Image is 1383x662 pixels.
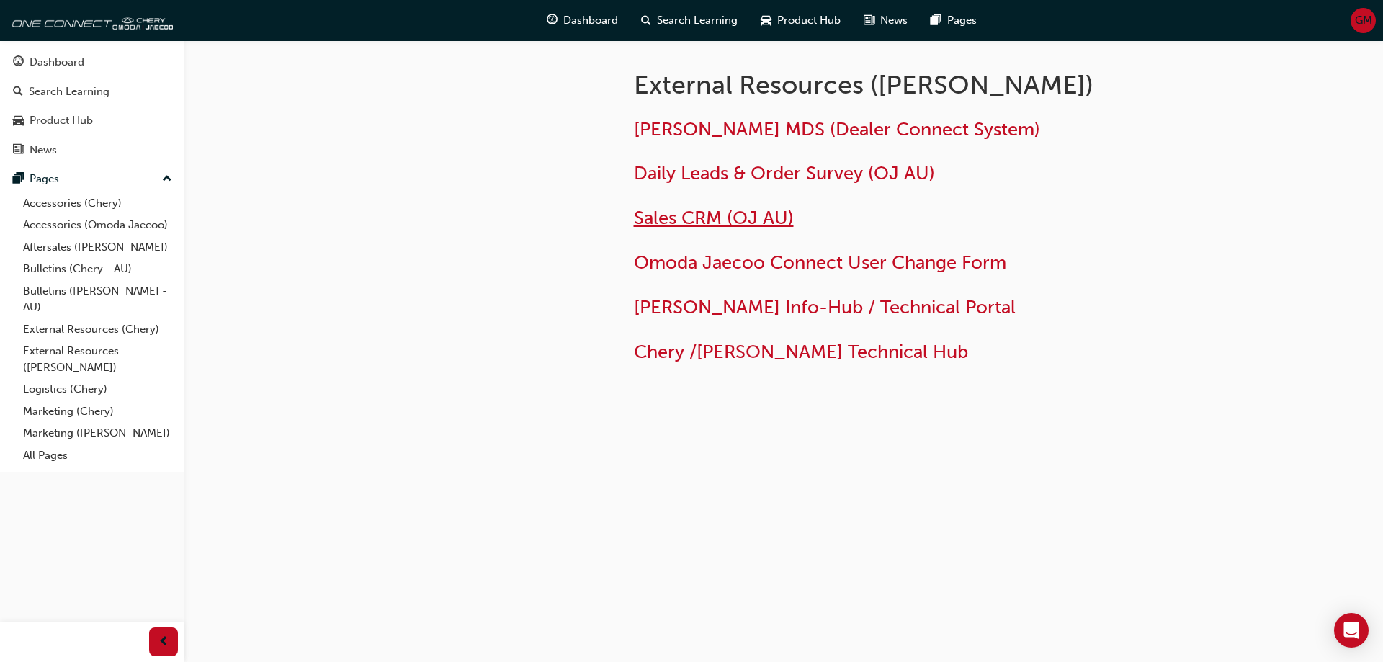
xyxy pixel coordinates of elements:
a: pages-iconPages [919,6,988,35]
button: GM [1351,8,1376,33]
a: Sales CRM (OJ AU) [634,207,794,229]
span: guage-icon [547,12,558,30]
a: External Resources ([PERSON_NAME]) [17,340,178,378]
div: Pages [30,171,59,187]
span: Search Learning [657,12,738,29]
a: [PERSON_NAME] Info-Hub / Technical Portal [634,296,1016,318]
a: car-iconProduct Hub [749,6,852,35]
span: pages-icon [13,173,24,186]
span: Product Hub [777,12,841,29]
a: Accessories (Omoda Jaecoo) [17,214,178,236]
span: car-icon [13,115,24,128]
a: Dashboard [6,49,178,76]
div: Search Learning [29,84,109,100]
span: up-icon [162,170,172,189]
span: news-icon [864,12,874,30]
div: News [30,142,57,158]
span: pages-icon [931,12,941,30]
span: search-icon [13,86,23,99]
a: guage-iconDashboard [535,6,630,35]
a: Bulletins (Chery - AU) [17,258,178,280]
button: Pages [6,166,178,192]
a: search-iconSearch Learning [630,6,749,35]
span: search-icon [641,12,651,30]
button: DashboardSearch LearningProduct HubNews [6,46,178,166]
a: Marketing ([PERSON_NAME]) [17,422,178,444]
a: Search Learning [6,79,178,105]
a: Chery /[PERSON_NAME] Technical Hub [634,341,968,363]
span: car-icon [761,12,771,30]
a: Marketing (Chery) [17,401,178,423]
div: Dashboard [30,54,84,71]
a: Omoda Jaecoo Connect User Change Form [634,251,1006,274]
a: news-iconNews [852,6,919,35]
span: GM [1355,12,1372,29]
a: [PERSON_NAME] MDS (Dealer Connect System) [634,118,1040,140]
a: Bulletins ([PERSON_NAME] - AU) [17,280,178,318]
h1: External Resources ([PERSON_NAME]) [634,69,1106,101]
a: Product Hub [6,107,178,134]
span: Dashboard [563,12,618,29]
span: guage-icon [13,56,24,69]
a: Daily Leads & Order Survey (OJ AU) [634,162,935,184]
a: News [6,137,178,164]
a: Logistics (Chery) [17,378,178,401]
a: External Resources (Chery) [17,318,178,341]
span: News [880,12,908,29]
div: Product Hub [30,112,93,129]
span: Pages [947,12,977,29]
a: All Pages [17,444,178,467]
a: Aftersales ([PERSON_NAME]) [17,236,178,259]
div: Open Intercom Messenger [1334,613,1369,648]
span: prev-icon [158,633,169,651]
img: oneconnect [7,6,173,35]
span: news-icon [13,144,24,157]
a: Accessories (Chery) [17,192,178,215]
